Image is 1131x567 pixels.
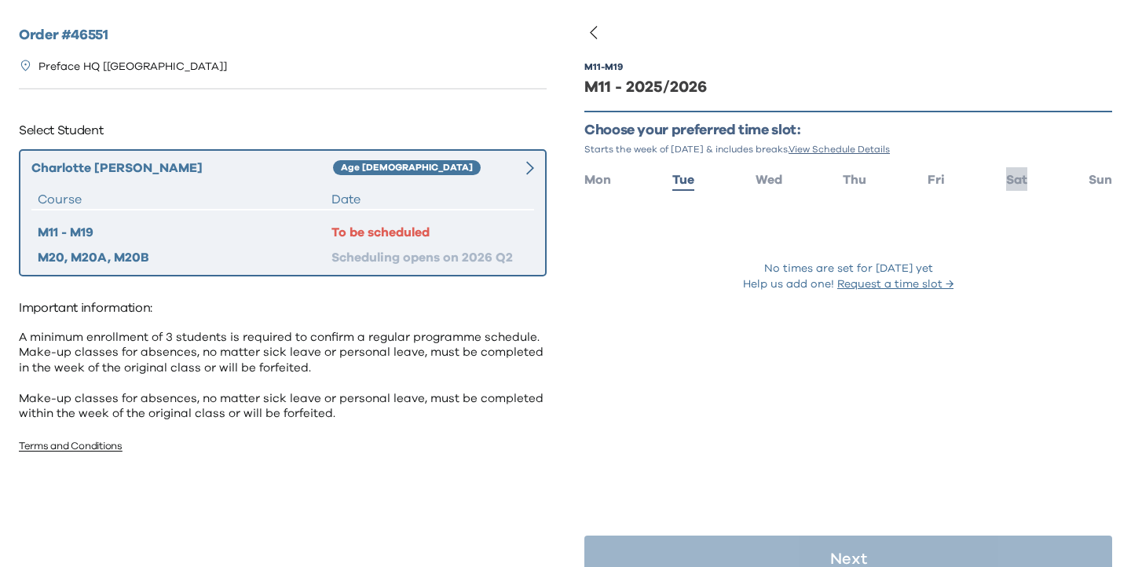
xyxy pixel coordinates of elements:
p: Choose your preferred time slot: [584,122,1112,140]
span: View Schedule Details [789,144,890,154]
p: Next [830,551,867,567]
a: Terms and Conditions [19,441,123,452]
span: Tue [672,174,694,186]
span: Fri [928,174,945,186]
div: Course [38,190,331,209]
p: Help us add one! [743,276,953,292]
p: Important information: [19,295,547,320]
p: No times are set for [DATE] yet [764,261,933,276]
button: Request a time slot → [837,276,953,292]
p: Starts the week of [DATE] & includes breaks. [584,143,1112,155]
span: Thu [843,174,866,186]
div: M20, M20A, M20B [38,248,331,267]
p: Select Student [19,118,547,143]
div: To be scheduled [331,223,528,242]
div: M11 - M19 [584,60,623,73]
div: M11 - 2025/2026 [584,76,1112,98]
div: Charlotte [PERSON_NAME] [31,159,333,177]
p: Preface HQ [[GEOGRAPHIC_DATA]] [38,59,227,75]
span: Wed [756,174,782,186]
div: M11 - M19 [38,223,331,242]
p: A minimum enrollment of 3 students is required to confirm a regular programme schedule. Make-up c... [19,330,547,422]
h2: Order # 46551 [19,25,547,46]
span: Mon [584,174,611,186]
div: Age [DEMOGRAPHIC_DATA] [333,160,481,176]
span: Sun [1089,174,1112,186]
div: Date [331,190,528,209]
span: Sat [1006,174,1027,186]
div: Scheduling opens on 2026 Q2 [331,248,528,267]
